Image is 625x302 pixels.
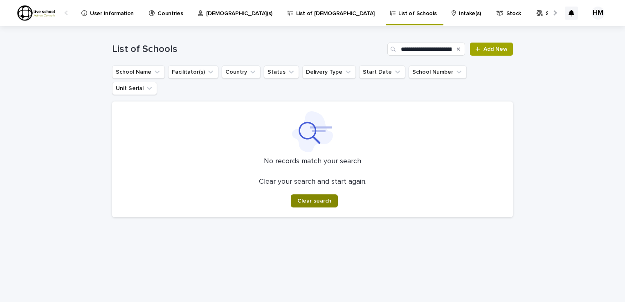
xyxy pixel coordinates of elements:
button: Start Date [359,65,405,79]
h1: List of Schools [112,43,384,55]
button: Unit Serial [112,82,157,95]
button: Status [264,65,299,79]
span: Clear search [297,198,331,204]
button: School Name [112,65,165,79]
p: Clear your search and start again. [259,178,366,187]
p: No records match your search [122,157,503,166]
button: Facilitator(s) [168,65,218,79]
button: Delivery Type [302,65,356,79]
button: Clear search [291,194,338,207]
a: Add New [470,43,513,56]
img: R9sz75l8Qv2hsNfpjweZ [16,5,56,21]
button: Country [222,65,261,79]
div: HM [591,7,605,20]
input: Search [387,43,465,56]
button: School Number [409,65,467,79]
span: Add New [483,46,508,52]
